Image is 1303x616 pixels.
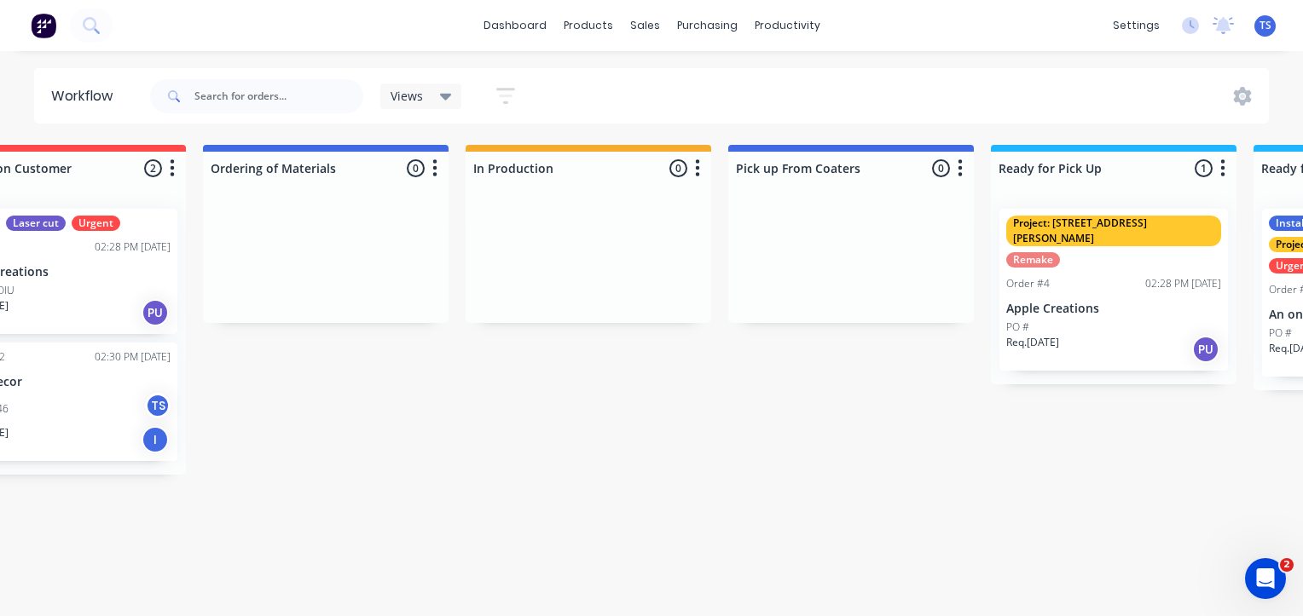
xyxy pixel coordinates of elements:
[555,13,622,38] div: products
[391,87,423,105] span: Views
[1104,13,1168,38] div: settings
[999,209,1228,371] div: Project: [STREET_ADDRESS][PERSON_NAME]RemakeOrder #402:28 PM [DATE]Apple CreationsPO #Req.[DATE]PU
[1006,320,1029,335] p: PO #
[622,13,669,38] div: sales
[1006,276,1050,291] div: Order #4
[1260,18,1271,33] span: TS
[669,13,746,38] div: purchasing
[1006,302,1221,316] p: Apple Creations
[145,393,171,418] div: TS
[194,79,363,113] input: Search for orders...
[475,13,555,38] a: dashboard
[31,13,56,38] img: Factory
[72,216,120,231] div: Urgent
[1006,252,1060,268] div: Remake
[95,239,171,255] div: 02:28 PM [DATE]
[142,426,169,453] div: I
[1280,558,1294,572] span: 2
[1245,558,1286,599] iframe: Intercom live chat
[1192,336,1219,363] div: PU
[51,86,121,107] div: Workflow
[1269,325,1292,341] p: PO #
[1006,216,1221,246] div: Project: [STREET_ADDRESS][PERSON_NAME]
[95,349,171,365] div: 02:30 PM [DATE]
[142,299,169,326] div: PU
[1006,335,1059,350] p: Req. [DATE]
[746,13,829,38] div: productivity
[1145,276,1221,291] div: 02:28 PM [DATE]
[6,216,66,231] div: Laser cut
